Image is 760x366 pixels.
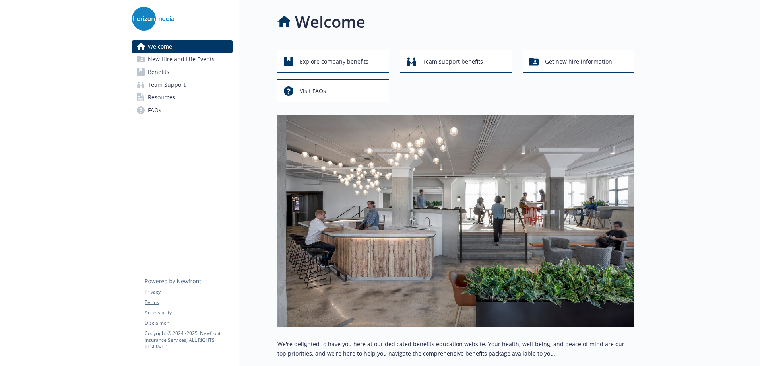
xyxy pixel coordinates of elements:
[277,79,389,102] button: Visit FAQs
[523,50,634,73] button: Get new hire information
[300,54,368,69] span: Explore company benefits
[400,50,512,73] button: Team support benefits
[132,53,233,66] a: New Hire and Life Events
[277,115,634,327] img: overview page banner
[148,91,175,104] span: Resources
[145,309,232,316] a: Accessibility
[148,66,169,78] span: Benefits
[148,104,161,117] span: FAQs
[132,78,233,91] a: Team Support
[132,91,233,104] a: Resources
[145,330,232,350] p: Copyright © 2024 - 2025 , Newfront Insurance Services, ALL RIGHTS RESERVED
[148,78,186,91] span: Team Support
[145,299,232,306] a: Terms
[145,288,232,296] a: Privacy
[132,104,233,117] a: FAQs
[148,40,172,53] span: Welcome
[132,66,233,78] a: Benefits
[545,54,612,69] span: Get new hire information
[295,10,365,34] h1: Welcome
[145,319,232,327] a: Disclaimer
[300,84,326,99] span: Visit FAQs
[148,53,215,66] span: New Hire and Life Events
[277,50,389,73] button: Explore company benefits
[277,339,634,358] p: We're delighted to have you here at our dedicated benefits education website. Your health, well-b...
[132,40,233,53] a: Welcome
[423,54,483,69] span: Team support benefits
